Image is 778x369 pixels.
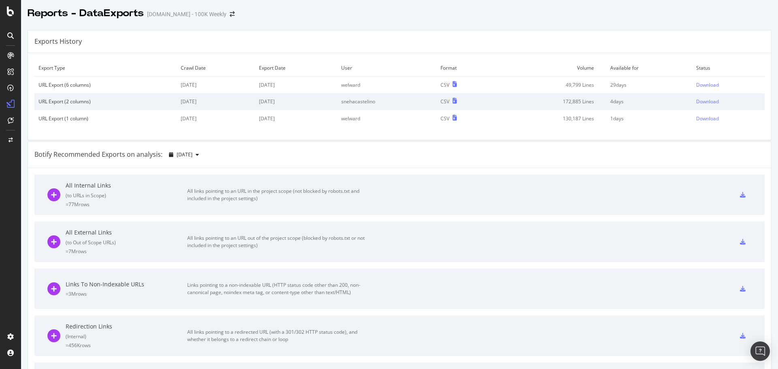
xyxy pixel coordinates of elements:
td: [DATE] [255,77,337,94]
td: Export Type [34,60,177,77]
div: Download [696,115,719,122]
div: Redirection Links [66,322,187,331]
td: Crawl Date [177,60,255,77]
div: arrow-right-arrow-left [230,11,235,17]
a: Download [696,81,761,88]
td: Status [692,60,765,77]
div: CSV [440,81,449,88]
div: [DOMAIN_NAME] - 100K Weekly [147,10,227,18]
div: = 456K rows [66,342,187,349]
div: ( Internal ) [66,333,187,340]
div: CSV [440,115,449,122]
div: csv-export [740,333,746,339]
div: Download [696,98,719,105]
td: 29 days [606,77,692,94]
div: Download [696,81,719,88]
div: All Internal Links [66,181,187,190]
span: 2025 Oct. 11th [177,151,192,158]
td: [DATE] [177,77,255,94]
div: All External Links [66,228,187,237]
td: 130,187 Lines [494,110,606,127]
td: Available for [606,60,692,77]
div: CSV [440,98,449,105]
a: Download [696,98,761,105]
div: Links pointing to a non-indexable URL (HTTP status code other than 200, non-canonical page, noind... [187,282,370,296]
div: csv-export [740,239,746,245]
div: URL Export (1 column) [38,115,173,122]
div: All links pointing to an URL out of the project scope (blocked by robots.txt or not included in t... [187,235,370,249]
td: [DATE] [177,93,255,110]
div: All links pointing to a redirected URL (with a 301/302 HTTP status code), and whether it belongs ... [187,328,370,343]
td: [DATE] [255,110,337,127]
div: All links pointing to an URL in the project scope (not blocked by robots.txt and included in the ... [187,188,370,202]
div: URL Export (6 columns) [38,81,173,88]
td: 172,885 Lines [494,93,606,110]
td: welward [337,77,436,94]
div: Links To Non-Indexable URLs [66,280,187,288]
div: = 77M rows [66,201,187,208]
div: Exports History [34,37,82,46]
div: Open Intercom Messenger [750,341,770,361]
div: csv-export [740,286,746,292]
td: [DATE] [177,110,255,127]
td: User [337,60,436,77]
a: Download [696,115,761,122]
div: Botify Recommended Exports on analysis: [34,150,162,159]
td: Format [436,60,495,77]
td: snehacastelino [337,93,436,110]
button: [DATE] [166,148,202,161]
div: = 3M rows [66,290,187,297]
td: welward [337,110,436,127]
td: 1 days [606,110,692,127]
div: Reports - DataExports [28,6,144,20]
td: Volume [494,60,606,77]
td: Export Date [255,60,337,77]
td: 4 days [606,93,692,110]
td: [DATE] [255,93,337,110]
div: URL Export (2 columns) [38,98,173,105]
div: ( to URLs in Scope ) [66,192,187,199]
div: ( to Out of Scope URLs ) [66,239,187,246]
div: csv-export [740,192,746,198]
div: = 7M rows [66,248,187,255]
td: 49,799 Lines [494,77,606,94]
